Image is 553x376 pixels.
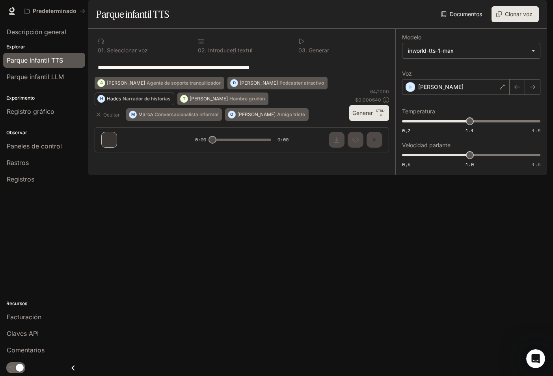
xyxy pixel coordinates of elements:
[126,108,222,121] button: MMarcaConversacionalista informal
[20,3,89,19] button: All workspaces
[95,77,224,89] button: A[PERSON_NAME]Agente de soporte tranquilizador
[95,93,174,105] button: HHadesNarrador de historias
[402,143,451,148] p: Velocidad parlante
[155,112,218,117] p: Conversacionalista informal
[402,161,410,168] span: 0,5
[107,81,145,85] p: [PERSON_NAME]
[198,48,207,53] p: 0 2 .
[465,127,474,134] span: 1.1
[138,112,153,117] p: Marca
[237,112,276,117] p: [PERSON_NAME]
[207,48,252,53] p: Introduceți textul
[402,71,412,76] p: Voz
[376,108,386,118] p: ⏎
[98,93,105,105] div: H
[370,88,389,95] p: 64 / 1000
[402,35,421,40] p: Modelo
[105,48,148,53] p: Seleccionar voz
[95,108,123,121] button: Ocultar
[439,6,485,22] a: Documentos
[225,108,309,121] button: O[PERSON_NAME]Amigo triste
[129,108,136,121] div: M
[96,6,169,22] h1: Parque infantil TTS
[231,77,238,89] div: D
[532,161,540,168] span: 1.5
[298,48,307,53] p: 0 3 .
[240,81,278,85] p: [PERSON_NAME]
[33,8,76,15] p: Predeterminado
[349,105,389,121] button: GenerarCTRL+⏎
[408,47,527,55] div: inworld-tts-1-max
[98,77,105,89] div: A
[492,6,539,22] button: Clonar voz
[279,81,324,85] p: Podcaster atractivo
[465,161,474,168] span: 1.0
[526,349,545,368] iframe: Intercom live chat
[98,48,105,53] p: 0 1 .
[307,48,329,53] p: Generar
[402,43,540,58] div: inworld-tts-1-max
[532,127,540,134] span: 1.5
[123,96,171,101] p: Narrador de historias
[277,112,305,117] p: Amigo triste
[229,96,265,101] p: Hombre gruñón
[228,108,235,121] div: O
[376,108,386,113] p: CTRL+
[107,96,121,101] p: Hades
[190,96,228,101] p: [PERSON_NAME]
[181,93,188,105] div: T
[177,93,268,105] button: T[PERSON_NAME]Hombre gruñón
[147,81,221,85] p: Agente de soporte tranquilizador
[402,127,410,134] span: 0,7
[418,83,464,91] p: [PERSON_NAME]
[227,77,328,89] button: D[PERSON_NAME]Podcaster atractivo
[402,109,435,114] p: Temperatura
